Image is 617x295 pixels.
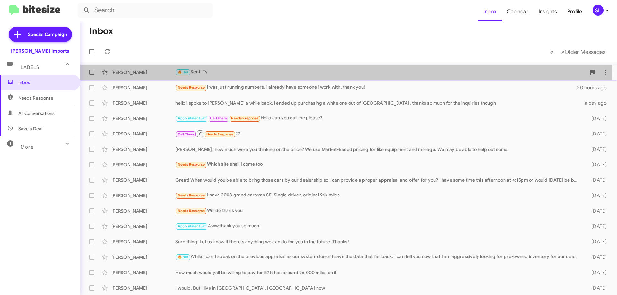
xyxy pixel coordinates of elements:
span: All Conversations [18,110,55,117]
div: [PERSON_NAME] [111,177,175,183]
span: Save a Deal [18,126,42,132]
div: How much would yall be willing to pay for it? It has around 96,000 miles on it [175,269,581,276]
div: i was just running numbers. i already have someone i work with. thank you! [175,84,577,91]
span: 🔥 Hot [178,70,189,74]
div: [PERSON_NAME] [111,161,175,168]
div: [PERSON_NAME] [111,69,175,75]
div: [DATE] [581,177,612,183]
a: Special Campaign [9,27,72,42]
div: [DATE] [581,254,612,260]
div: [PERSON_NAME] [111,208,175,214]
span: Labels [21,65,39,70]
div: Which site shall I come too [175,161,581,168]
div: [PERSON_NAME] [111,192,175,199]
div: 20 hours ago [577,84,612,91]
div: [PERSON_NAME] [111,223,175,230]
div: [DATE] [581,239,612,245]
span: » [561,48,565,56]
div: [PERSON_NAME] [111,84,175,91]
div: [PERSON_NAME], how much were you thinking on the price? We use Market-Based pricing for like equi... [175,146,581,152]
div: [PERSON_NAME] Imports [11,48,69,54]
span: More [21,144,34,150]
div: SL [593,5,604,16]
button: SL [587,5,610,16]
span: Needs Response [18,95,73,101]
a: Inbox [478,2,502,21]
a: Insights [533,2,562,21]
div: [DATE] [581,192,612,199]
span: « [550,48,554,56]
div: Aww thank you so much! [175,222,581,230]
div: [DATE] [581,115,612,122]
div: [PERSON_NAME] [111,269,175,276]
span: Inbox [18,79,73,86]
span: Needs Response [178,162,205,167]
div: [DATE] [581,146,612,152]
div: [PERSON_NAME] [111,131,175,137]
span: Call Them [178,132,194,136]
div: Sent. Ty [175,68,586,76]
div: [DATE] [581,161,612,168]
span: 🔥 Hot [178,255,189,259]
div: Hello can you call me please? [175,115,581,122]
span: Appointment Set [178,116,206,120]
span: Needs Response [178,193,205,197]
div: [PERSON_NAME] [111,239,175,245]
div: [PERSON_NAME] [111,100,175,106]
div: [DATE] [581,208,612,214]
div: [PERSON_NAME] [111,254,175,260]
div: Sure thing. Let us know if there's anything we can do for you in the future. Thanks! [175,239,581,245]
a: Calendar [502,2,533,21]
div: hello i spoke to [PERSON_NAME] a while back. i ended up purchasing a white one out of [GEOGRAPHIC... [175,100,581,106]
span: Needs Response [231,116,258,120]
div: Will do thank you [175,207,581,214]
div: [DATE] [581,223,612,230]
div: While I can't speak on the previous appraisal as our system doesn't save the data that far back, ... [175,253,581,261]
div: I have 2003 grand caravan SE. Single driver, original 96k miles [175,192,581,199]
button: Next [557,45,609,58]
span: Appointment Set [178,224,206,228]
div: [PERSON_NAME] [111,146,175,152]
div: ?? [175,130,581,138]
div: [PERSON_NAME] [111,115,175,122]
span: Call Them [210,116,227,120]
span: Needs Response [178,85,205,90]
div: a day ago [581,100,612,106]
input: Search [78,3,213,18]
a: Profile [562,2,587,21]
nav: Page navigation example [547,45,609,58]
span: Older Messages [565,48,605,56]
button: Previous [546,45,558,58]
span: Special Campaign [28,31,67,38]
div: [DATE] [581,269,612,276]
div: [DATE] [581,131,612,137]
div: I would. But I live in [GEOGRAPHIC_DATA], [GEOGRAPHIC_DATA] now [175,285,581,291]
span: Needs Response [206,132,234,136]
div: [DATE] [581,285,612,291]
h1: Inbox [89,26,113,36]
div: [PERSON_NAME] [111,285,175,291]
span: Needs Response [178,209,205,213]
div: Great! When would you be able to bring those cars by our dealership so I can provide a proper app... [175,177,581,183]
